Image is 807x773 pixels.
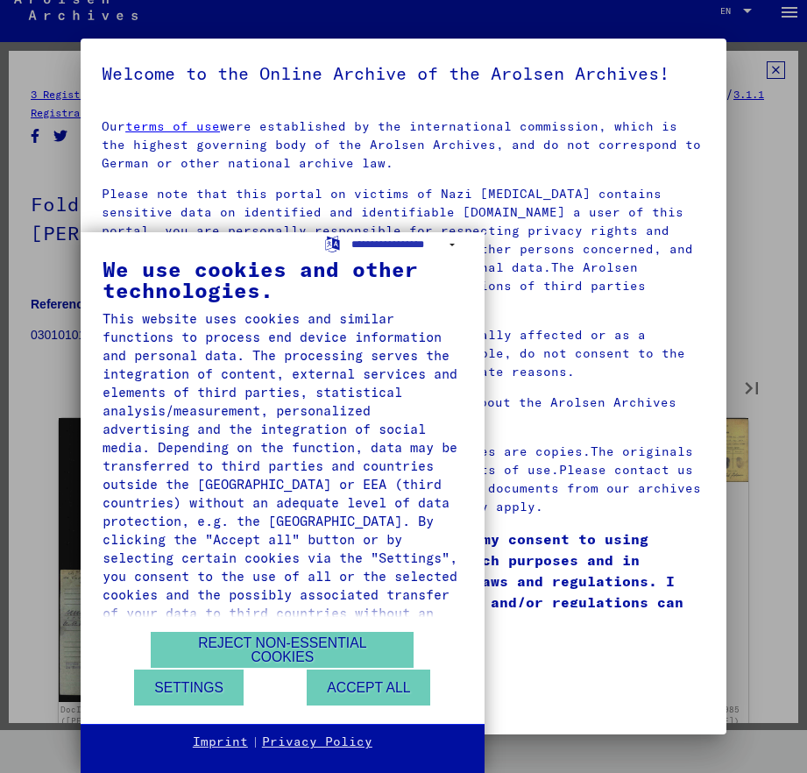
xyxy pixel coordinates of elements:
div: We use cookies and other technologies. [103,259,463,301]
button: Reject non-essential cookies [151,632,414,668]
a: Privacy Policy [262,734,372,751]
button: Settings [134,670,244,706]
a: Imprint [193,734,248,751]
button: Accept all [307,670,430,706]
div: This website uses cookies and similar functions to process end device information and personal da... [103,309,463,641]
